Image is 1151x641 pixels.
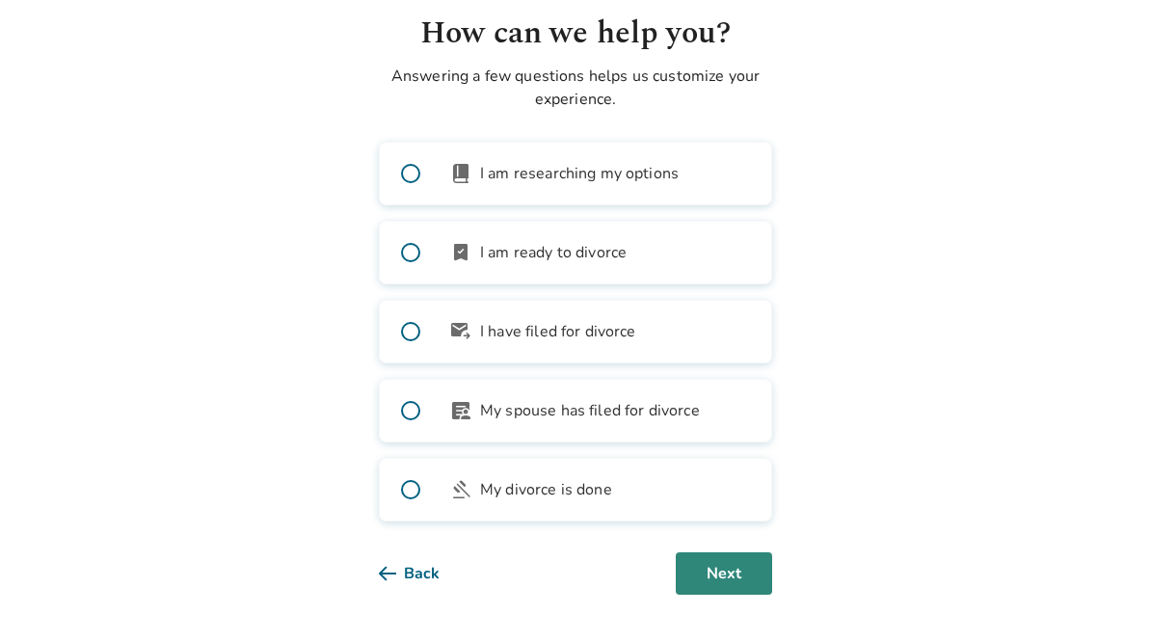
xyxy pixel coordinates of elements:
span: My divorce is done [480,478,612,501]
span: I am researching my options [480,162,679,185]
iframe: Chat Widget [1055,548,1151,641]
span: I have filed for divorce [480,320,636,343]
span: book_2 [449,162,472,185]
span: article_person [449,399,472,422]
span: gavel [449,478,472,501]
span: bookmark_check [449,241,472,264]
p: Answering a few questions helps us customize your experience. [379,65,772,111]
span: My spouse has filed for divorce [480,399,700,422]
span: outgoing_mail [449,320,472,343]
button: Next [676,552,772,595]
span: I am ready to divorce [480,241,627,264]
button: Back [379,552,470,595]
h1: How can we help you? [379,11,772,57]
